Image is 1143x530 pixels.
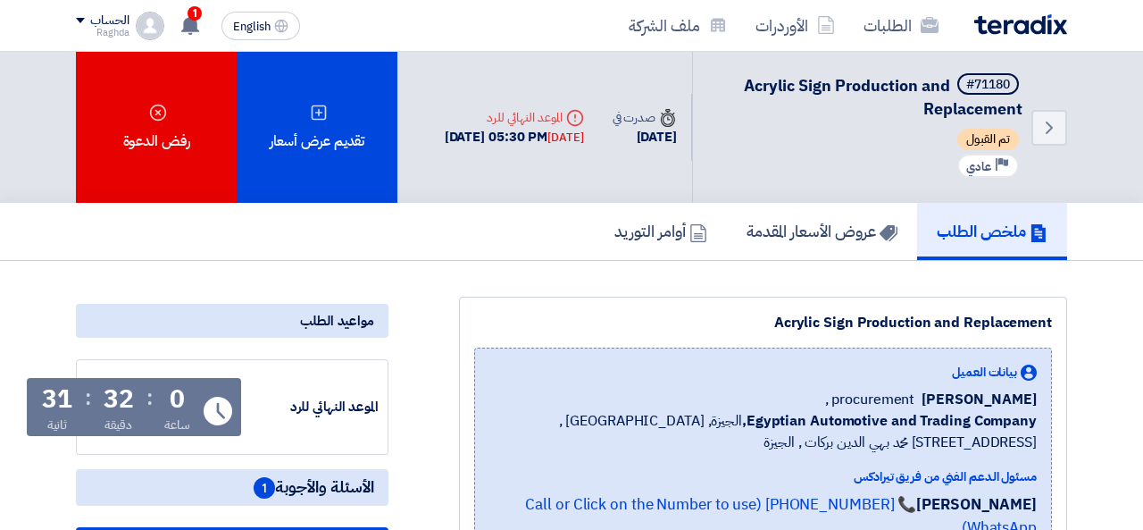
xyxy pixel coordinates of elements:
div: رفض الدعوة [76,52,237,203]
div: الحساب [90,13,129,29]
span: عادي [966,158,991,175]
span: procurement , [825,389,915,410]
div: : [85,382,91,414]
span: 1 [254,477,275,499]
div: [DATE] [613,127,677,147]
div: [DATE] 05:30 PM [445,127,584,147]
span: 1 [188,6,202,21]
strong: [PERSON_NAME] [916,493,1037,516]
div: الموعد النهائي للرد [445,108,584,127]
span: بيانات العميل [952,363,1017,382]
a: الأوردرات [741,4,849,46]
span: Acrylic Sign Production and Replacement [744,73,1022,121]
h5: عروض الأسعار المقدمة [747,221,897,241]
div: Raghda [76,28,129,38]
div: : [146,382,153,414]
a: ملخص الطلب [917,203,1067,260]
img: profile_test.png [136,12,164,40]
h5: Acrylic Sign Production and Replacement [714,73,1022,120]
h5: ملخص الطلب [937,221,1047,241]
div: صدرت في [613,108,677,127]
div: 31 [42,387,72,412]
a: أوامر التوريد [595,203,727,260]
div: مسئول الدعم الفني من فريق تيرادكس [489,467,1037,486]
span: الأسئلة والأجوبة [254,476,374,499]
div: ثانية [47,416,68,434]
div: ساعة [164,416,190,434]
div: دقيقة [104,416,132,434]
button: English [221,12,300,40]
div: [DATE] [547,129,583,147]
b: Egyptian Automotive and Trading Company, [742,410,1037,432]
div: #71180 [966,79,1010,91]
span: English [233,21,271,33]
a: ملف الشركة [614,4,741,46]
h5: أوامر التوريد [614,221,707,241]
div: 0 [170,387,185,412]
div: 32 [104,387,134,412]
a: الطلبات [849,4,953,46]
div: تقديم عرض أسعار [237,52,397,203]
span: تم القبول [957,129,1019,150]
div: مواعيد الطلب [76,304,388,338]
span: الجيزة, [GEOGRAPHIC_DATA] ,[STREET_ADDRESS] محمد بهي الدين بركات , الجيزة [489,410,1037,453]
img: Teradix logo [974,14,1067,35]
div: الموعد النهائي للرد [245,397,379,417]
a: عروض الأسعار المقدمة [727,203,917,260]
div: Acrylic Sign Production and Replacement [474,312,1052,333]
span: [PERSON_NAME] [922,389,1037,410]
